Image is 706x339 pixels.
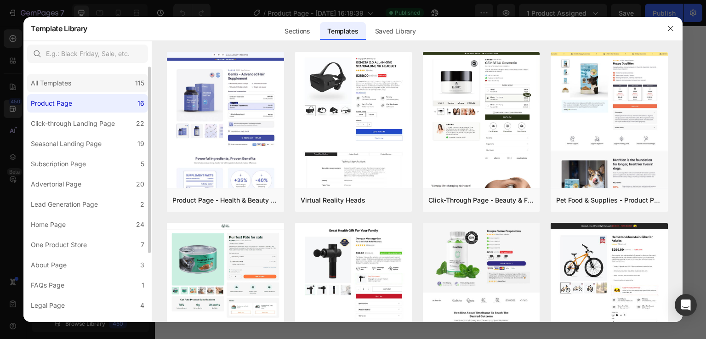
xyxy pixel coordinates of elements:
div: Click-Through Page - Beauty & Fitness - Cosmetic [428,195,534,206]
div: About Page [31,260,67,271]
div: One Product Store [31,239,87,250]
div: Click-through Landing Page [31,118,115,129]
div: 16 [137,98,144,109]
div: Sections [277,22,317,40]
div: 7 [141,239,144,250]
div: 4 [140,300,144,311]
div: 115 [135,78,144,89]
div: Subscription Page [31,158,86,169]
div: $79.95 [371,77,412,96]
div: Lead Generation Page [31,199,98,210]
div: 1 [142,280,144,291]
div: 2 [140,320,144,331]
div: All Templates [31,78,71,89]
div: 2 [140,199,144,210]
div: Product Page - Health & Beauty - Hair Supplement [172,195,278,206]
pre: Sale 33% [387,23,433,43]
div: 22 [136,118,144,129]
div: Contact Page [31,320,72,331]
div: Templates [320,22,365,40]
div: 24 [136,219,144,230]
div: Virtual Reality Heads [301,195,365,206]
p: Pro Pack [350,46,473,61]
div: 3 [140,260,144,271]
div: 20 [136,179,144,190]
div: $119.95 [416,79,453,95]
div: Open Intercom Messenger [675,294,697,316]
input: E.g.: Black Friday, Sale, etc. [27,45,148,63]
div: Seasonal Landing Page [31,138,102,149]
h2: Template Library [31,17,87,40]
div: Pet Food & Supplies - Product Page with Bundle [556,195,662,206]
div: Saved Library [368,22,423,40]
div: Product Page [31,98,72,109]
button: Buy Now [349,111,474,141]
div: Buy Now [391,119,433,133]
div: Legal Page [31,300,65,311]
div: 5 [141,158,144,169]
div: 19 [137,138,144,149]
div: FAQs Page [31,280,64,291]
div: Advertorial Page [31,179,81,190]
div: Home Page [31,219,66,230]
